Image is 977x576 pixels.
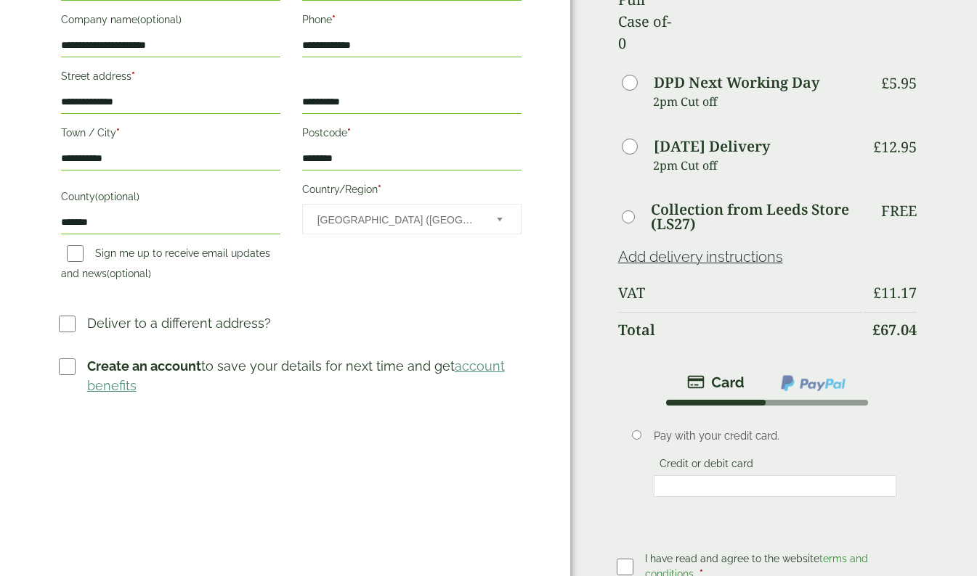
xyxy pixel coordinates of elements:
[302,204,522,234] span: Country/Region
[654,428,896,444] p: Pay with your credit card.
[651,202,862,231] label: Collection from Leeds Store (LS27)
[347,127,351,139] abbr: required
[618,276,863,310] th: VAT
[654,75,819,90] label: DPD Next Working Day
[873,283,881,303] span: £
[87,358,201,374] strong: Create an account
[61,66,280,91] label: Street address
[618,248,783,266] a: Add delivery instructions
[779,374,847,392] img: ppcp-gateway.png
[872,320,880,340] span: £
[654,458,759,474] label: Credit or debit card
[618,312,863,347] th: Total
[873,137,917,157] bdi: 12.95
[67,245,84,262] input: Sign me up to receive email updates and news(optional)
[653,155,863,176] p: 2pm Cut off
[137,14,182,25] span: (optional)
[87,358,505,393] a: account benefits
[378,184,381,195] abbr: required
[61,9,280,34] label: Company name
[87,356,524,395] p: to save your details for next time and get
[653,91,863,112] p: 2pm Cut off
[654,139,770,154] label: [DATE] Delivery
[302,179,522,204] label: Country/Region
[131,70,135,82] abbr: required
[107,268,151,279] span: (optional)
[302,9,522,34] label: Phone
[95,191,139,202] span: (optional)
[872,320,917,340] bdi: 67.04
[873,283,917,303] bdi: 11.17
[881,73,889,93] span: £
[873,137,881,157] span: £
[881,202,917,220] p: Free
[61,186,280,211] label: County
[302,123,522,147] label: Postcode
[658,480,891,493] iframe: Secure card payment input frame
[687,374,745,391] img: stripe.png
[317,205,477,235] span: United Kingdom (UK)
[332,14,336,25] abbr: required
[61,123,280,147] label: Town / City
[881,73,917,93] bdi: 5.95
[116,127,120,139] abbr: required
[87,313,271,333] p: Deliver to a different address?
[61,247,270,284] label: Sign me up to receive email updates and news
